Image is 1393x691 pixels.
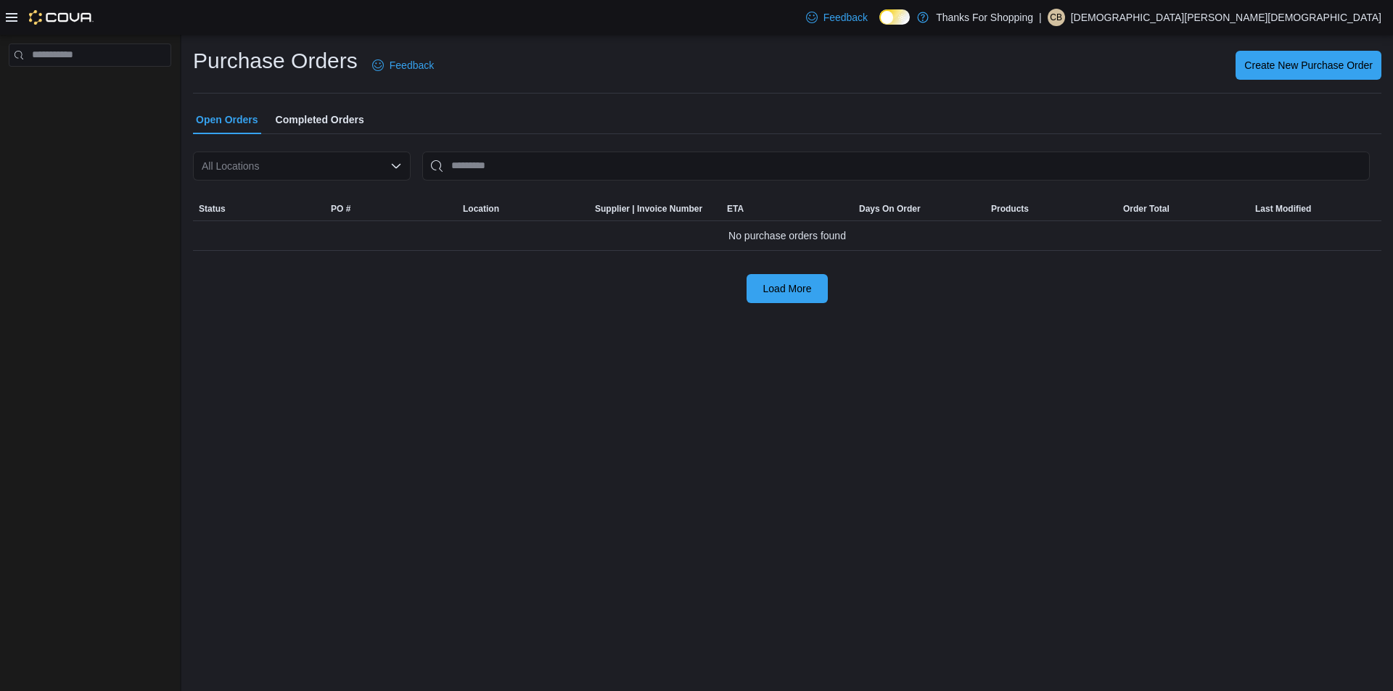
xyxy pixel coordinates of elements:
[823,10,868,25] span: Feedback
[595,203,702,215] span: Supplier | Invoice Number
[9,70,171,104] nav: Complex example
[390,160,402,172] button: Open list of options
[1048,9,1065,26] div: Christian Bishop
[763,281,812,296] span: Load More
[196,105,258,134] span: Open Orders
[193,46,358,75] h1: Purchase Orders
[721,197,853,220] button: ETA
[1255,203,1311,215] span: Last Modified
[1071,9,1381,26] p: [DEMOGRAPHIC_DATA][PERSON_NAME][DEMOGRAPHIC_DATA]
[1123,203,1170,215] span: Order Total
[589,197,721,220] button: Supplier | Invoice Number
[859,203,921,215] span: Days On Order
[936,9,1033,26] p: Thanks For Shopping
[728,227,846,244] span: No purchase orders found
[193,197,325,220] button: Status
[29,10,94,25] img: Cova
[1050,9,1062,26] span: CB
[853,197,985,220] button: Days On Order
[457,197,589,220] button: Location
[325,197,457,220] button: PO #
[991,203,1029,215] span: Products
[727,203,744,215] span: ETA
[985,197,1117,220] button: Products
[366,51,440,80] a: Feedback
[463,203,499,215] div: Location
[422,152,1370,181] input: This is a search bar. After typing your query, hit enter to filter the results lower in the page.
[1117,197,1249,220] button: Order Total
[1249,197,1381,220] button: Last Modified
[747,274,828,303] button: Load More
[1236,51,1381,80] button: Create New Purchase Order
[1244,58,1373,73] span: Create New Purchase Order
[331,203,350,215] span: PO #
[390,58,434,73] span: Feedback
[276,105,364,134] span: Completed Orders
[199,203,226,215] span: Status
[800,3,874,32] a: Feedback
[1039,9,1042,26] p: |
[879,9,910,25] input: Dark Mode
